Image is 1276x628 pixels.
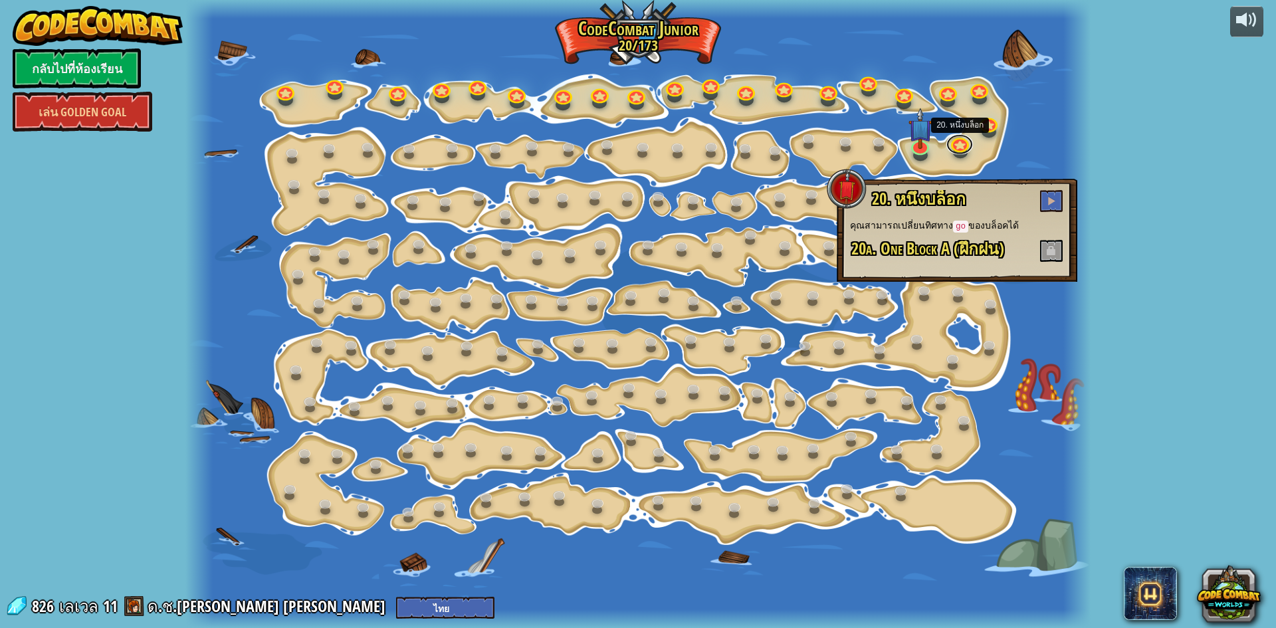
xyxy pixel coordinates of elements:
img: CodeCombat - Learn how to code by playing a game [13,6,183,46]
span: 11 [103,595,118,617]
button: เล่น [1040,190,1063,212]
a: เล่น Golden Goal [13,92,152,132]
span: เลเวล [59,595,98,617]
code: go [953,221,968,233]
button: ปรับระดับเสียง [1230,6,1263,37]
span: 826 [32,595,58,617]
a: กลับไปที่ห้องเรียน [13,49,141,88]
a: ด.ช.[PERSON_NAME] [PERSON_NAME] [148,595,389,617]
span: 20a. One Block A (ฝึกฝน) [851,237,1004,260]
img: level-banner-unstarted-subscriber.png [908,108,932,150]
p: คุณสามารถเปลี่ยนทิศทาง ของบล็อคได้ [850,219,1064,233]
span: 20. หนึ่งบล็อก [872,187,966,210]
